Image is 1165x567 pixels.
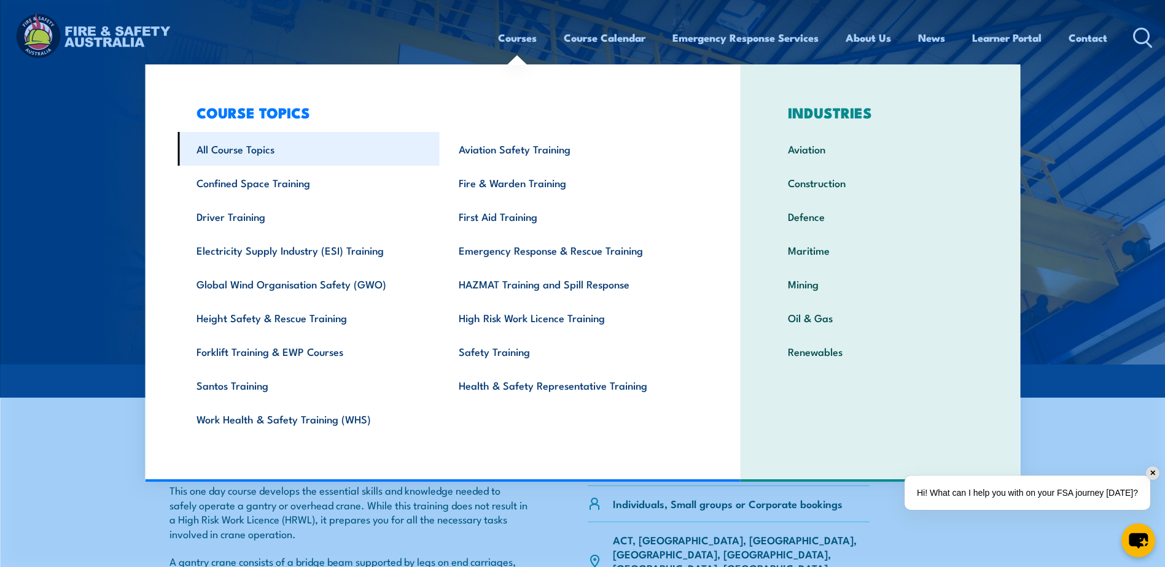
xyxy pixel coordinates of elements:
[177,132,440,166] a: All Course Topics
[769,132,992,166] a: Aviation
[177,104,702,121] h3: COURSE TOPICS
[440,233,702,267] a: Emergency Response & Rescue Training
[769,233,992,267] a: Maritime
[905,476,1150,510] div: Hi! What can I help you with on your FSA journey [DATE]?
[440,267,702,301] a: HAZMAT Training and Spill Response
[440,301,702,334] a: High Risk Work Licence Training
[177,199,440,233] a: Driver Training
[498,21,537,54] a: Courses
[613,496,843,511] p: Individuals, Small groups or Corporate bookings
[440,132,702,166] a: Aviation Safety Training
[769,104,992,121] h3: INDUSTRIES
[1146,466,1159,480] div: ✕
[177,402,440,436] a: Work Health & Safety Training (WHS)
[769,166,992,199] a: Construction
[1121,523,1155,557] button: chat-button
[177,267,440,301] a: Global Wind Organisation Safety (GWO)
[769,267,992,301] a: Mining
[918,21,945,54] a: News
[177,368,440,402] a: Santos Training
[177,233,440,267] a: Electricity Supply Industry (ESI) Training
[440,199,702,233] a: First Aid Training
[177,166,440,199] a: Confined Space Training
[177,334,440,368] a: Forklift Training & EWP Courses
[1069,21,1107,54] a: Contact
[672,21,819,54] a: Emergency Response Services
[177,301,440,334] a: Height Safety & Rescue Training
[769,301,992,334] a: Oil & Gas
[440,368,702,402] a: Health & Safety Representative Training
[440,334,702,368] a: Safety Training
[169,483,528,541] p: This one day course develops the essential skills and knowledge needed to safely operate a gantry...
[564,21,645,54] a: Course Calendar
[440,166,702,199] a: Fire & Warden Training
[846,21,891,54] a: About Us
[972,21,1042,54] a: Learner Portal
[769,199,992,233] a: Defence
[769,334,992,368] a: Renewables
